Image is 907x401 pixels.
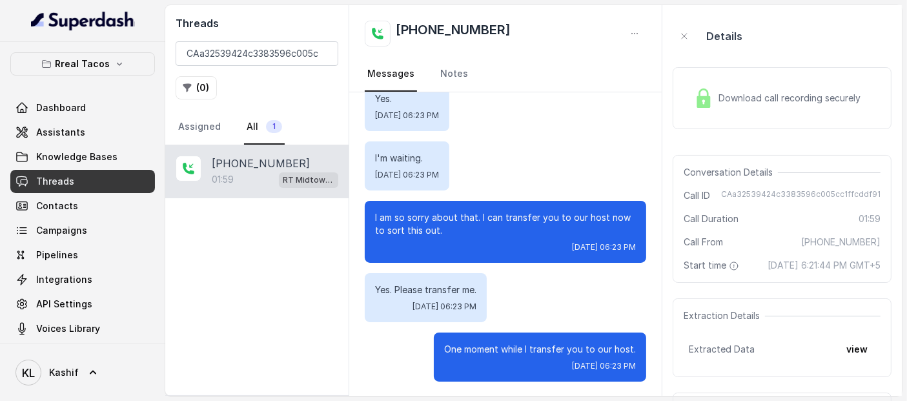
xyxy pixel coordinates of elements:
[36,101,86,114] span: Dashboard
[212,173,234,186] p: 01:59
[244,110,285,145] a: All1
[684,166,778,179] span: Conversation Details
[396,21,511,46] h2: [PHONE_NUMBER]
[10,243,155,267] a: Pipelines
[10,293,155,316] a: API Settings
[36,200,78,212] span: Contacts
[684,259,742,272] span: Start time
[56,56,110,72] p: Rreal Tacos
[176,110,338,145] nav: Tabs
[413,302,476,312] span: [DATE] 06:23 PM
[684,189,710,202] span: Call ID
[684,309,765,322] span: Extraction Details
[365,57,417,92] a: Messages
[444,343,636,356] p: One moment while I transfer you to our host.
[375,211,636,237] p: I am so sorry about that. I can transfer you to our host now to sort this out.
[36,126,85,139] span: Assistants
[572,361,636,371] span: [DATE] 06:23 PM
[176,76,217,99] button: (0)
[176,41,338,66] input: Search by Call ID or Phone Number
[212,156,310,171] p: [PHONE_NUMBER]
[10,194,155,218] a: Contacts
[36,249,78,262] span: Pipelines
[859,212,881,225] span: 01:59
[36,150,117,163] span: Knowledge Bases
[10,121,155,144] a: Assistants
[10,96,155,119] a: Dashboard
[36,273,92,286] span: Integrations
[10,355,155,391] a: Kashif
[36,322,100,335] span: Voices Library
[689,343,755,356] span: Extracted Data
[684,212,739,225] span: Call Duration
[438,57,471,92] a: Notes
[375,283,476,296] p: Yes. Please transfer me.
[694,88,713,108] img: Lock Icon
[839,338,875,361] button: view
[721,189,881,202] span: CAa32539424c3383596c005cc1ffcddf91
[768,259,881,272] span: [DATE] 6:21:44 PM GMT+5
[375,110,439,121] span: [DATE] 06:23 PM
[684,236,723,249] span: Call From
[10,317,155,340] a: Voices Library
[375,152,439,165] p: I'm waiting.
[266,120,282,133] span: 1
[176,110,223,145] a: Assigned
[10,219,155,242] a: Campaigns
[36,175,74,188] span: Threads
[375,92,439,105] p: Yes.
[31,10,135,31] img: light.svg
[36,298,92,311] span: API Settings
[572,242,636,252] span: [DATE] 06:23 PM
[10,170,155,193] a: Threads
[283,174,334,187] p: RT Midtown / EN
[801,236,881,249] span: [PHONE_NUMBER]
[10,52,155,76] button: Rreal Tacos
[10,268,155,291] a: Integrations
[22,366,35,380] text: KL
[36,224,87,237] span: Campaigns
[10,145,155,169] a: Knowledge Bases
[718,92,866,105] span: Download call recording securely
[49,366,79,379] span: Kashif
[176,15,338,31] h2: Threads
[365,57,646,92] nav: Tabs
[375,170,439,180] span: [DATE] 06:23 PM
[706,28,742,44] p: Details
